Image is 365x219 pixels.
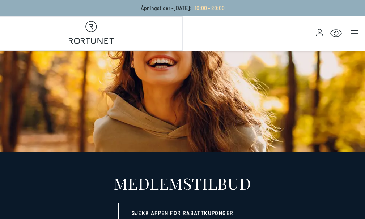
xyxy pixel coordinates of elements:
button: Main menu [349,28,359,38]
a: 10:00 - 20:00 [192,5,225,11]
span: 10:00 - 20:00 [195,5,225,11]
p: Åpningstider - [DATE] : [141,4,225,12]
div: MEDLEMSTILBUD [114,175,251,191]
button: Open Accessibility Menu [330,28,342,39]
